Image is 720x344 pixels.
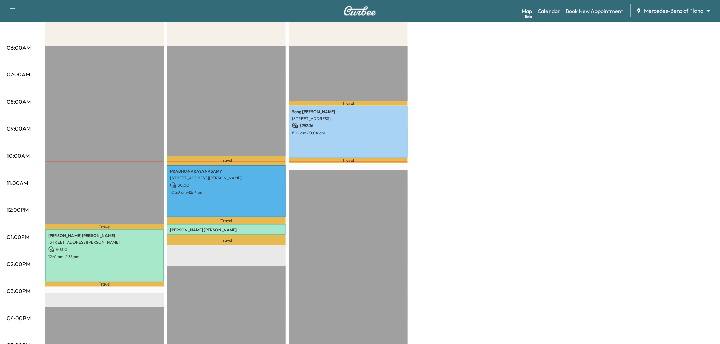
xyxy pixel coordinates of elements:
[48,240,161,245] p: [STREET_ADDRESS][PERSON_NAME]
[7,152,30,160] p: 10:00AM
[7,233,29,241] p: 01:00PM
[292,130,404,136] p: 8:10 am - 10:04 am
[289,101,408,105] p: Travel
[7,70,30,79] p: 07:00AM
[48,254,161,259] p: 12:41 pm - 2:35 pm
[170,169,282,174] p: PRABHU NARAYANASAMY
[292,123,404,129] p: $ 252.36
[170,190,282,195] p: 10:20 am - 12:14 pm
[7,260,30,268] p: 02:00PM
[644,7,704,15] span: Mercedes-Benz of Plano
[289,158,408,163] p: Travel
[170,175,282,181] p: [STREET_ADDRESS][PERSON_NAME]
[7,287,30,295] p: 03:00PM
[167,217,286,224] p: Travel
[292,116,404,121] p: [STREET_ADDRESS]
[170,227,282,233] p: [PERSON_NAME] [PERSON_NAME]
[45,224,164,229] p: Travel
[525,14,532,19] div: Beta
[538,7,560,15] a: Calendar
[7,179,28,187] p: 11:00AM
[7,98,31,106] p: 08:00AM
[7,314,31,322] p: 04:00PM
[170,234,282,240] p: [STREET_ADDRESS]
[522,7,532,15] a: MapBeta
[7,44,31,52] p: 06:00AM
[48,233,161,238] p: [PERSON_NAME] [PERSON_NAME]
[170,182,282,188] p: $ 0.00
[7,124,31,133] p: 09:00AM
[167,156,286,165] p: Travel
[45,282,164,287] p: Travel
[167,235,286,245] p: Travel
[566,7,623,15] a: Book New Appointment
[344,6,376,16] img: Curbee Logo
[48,246,161,253] p: $ 0.00
[7,206,29,214] p: 12:00PM
[292,109,404,115] p: Sang [PERSON_NAME]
